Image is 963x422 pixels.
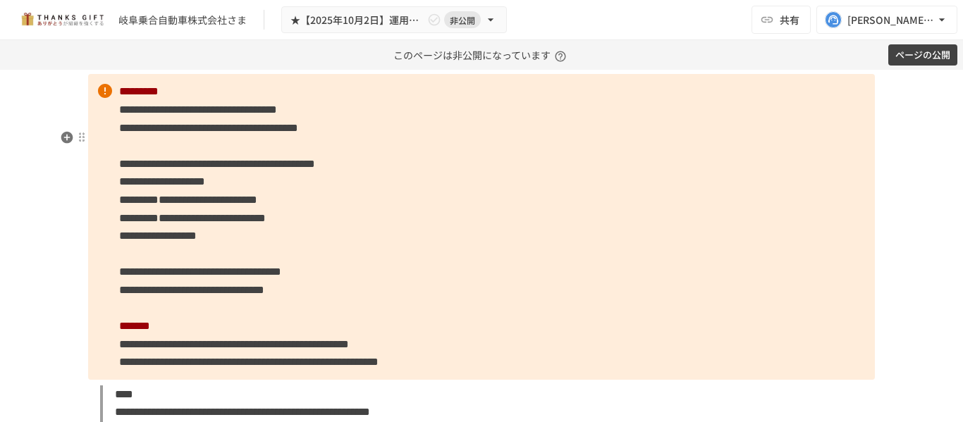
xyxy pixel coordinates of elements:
[847,11,935,29] div: [PERSON_NAME][EMAIL_ADDRESS][DOMAIN_NAME]
[118,13,247,27] div: 岐阜乗合自動車株式会社さま
[444,13,481,27] span: 非公開
[780,12,799,27] span: 共有
[888,44,957,66] button: ページの公開
[17,8,107,31] img: mMP1OxWUAhQbsRWCurg7vIHe5HqDpP7qZo7fRoNLXQh
[281,6,507,34] button: ★【2025年10月2日】運用開始後 振り返りミーティング非公開
[290,11,424,29] span: ★【2025年10月2日】運用開始後 振り返りミーティング
[816,6,957,34] button: [PERSON_NAME][EMAIL_ADDRESS][DOMAIN_NAME]
[752,6,811,34] button: 共有
[393,40,570,70] p: このページは非公開になっています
